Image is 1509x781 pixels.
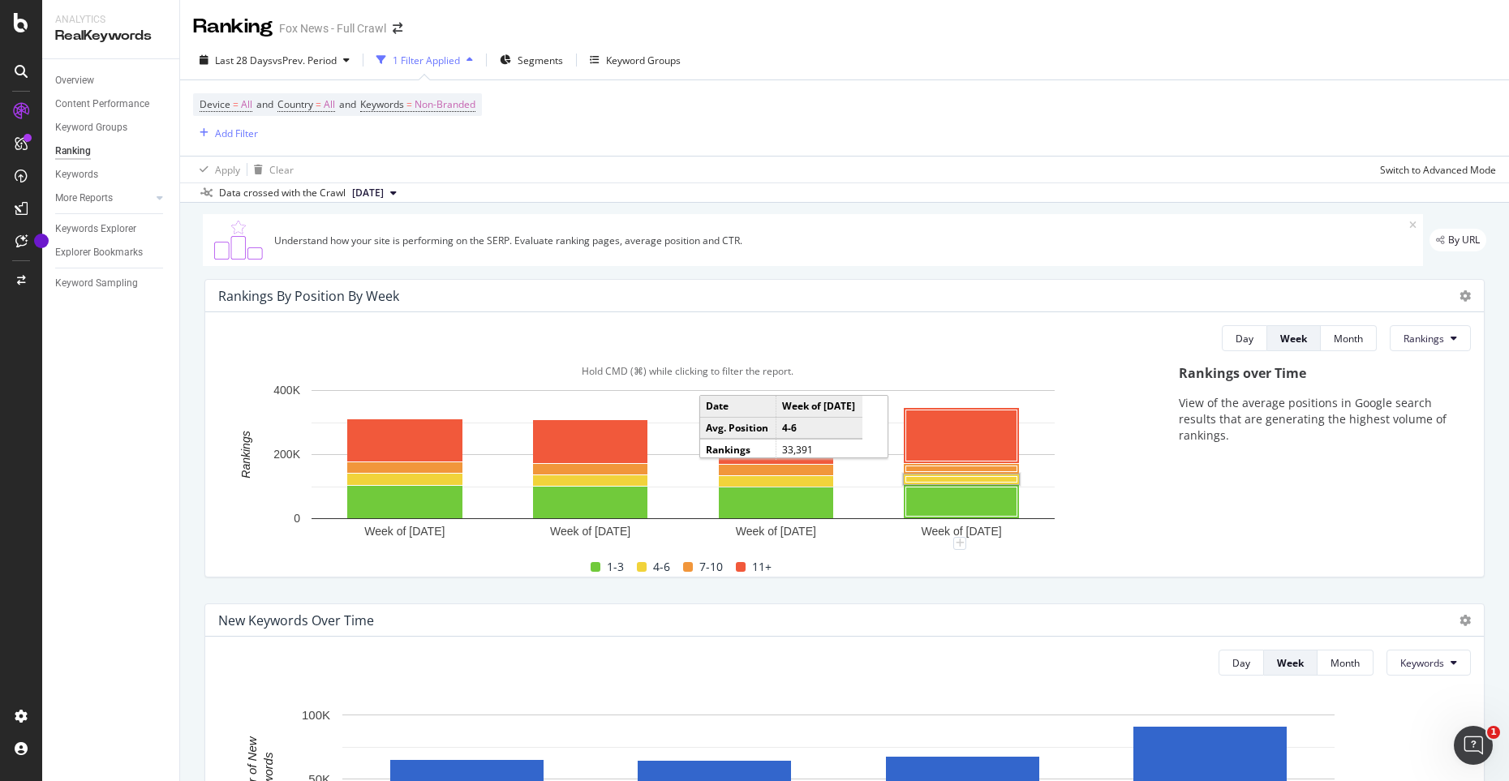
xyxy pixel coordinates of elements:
div: Day [1236,332,1253,345]
div: Tooltip anchor [34,234,49,248]
div: Fox News - Full Crawl [279,20,386,36]
svg: A chart. [218,382,1147,543]
span: 11+ [752,557,772,577]
div: Understand how your site is performing on the SERP. Evaluate ranking pages, average position and ... [274,234,1409,247]
div: Overview [55,72,94,89]
a: Ranking [55,143,168,160]
button: Week [1267,325,1321,351]
div: Clear [269,163,294,177]
button: Month [1321,325,1377,351]
button: Apply [193,157,240,182]
span: 1 [1487,726,1500,739]
text: 200K [273,448,300,461]
a: Keyword Sampling [55,275,168,292]
button: Segments [493,47,570,73]
button: Day [1222,325,1267,351]
text: Rankings [239,431,252,478]
div: Content Performance [55,96,149,113]
span: All [241,93,252,116]
div: Month [1331,656,1360,670]
span: Keywords [360,97,404,111]
a: Keywords [55,166,168,183]
span: = [316,97,321,111]
div: arrow-right-arrow-left [393,23,402,34]
div: Week [1277,656,1304,670]
a: Overview [55,72,168,89]
span: Rankings [1404,332,1444,345]
div: Analytics [55,13,166,27]
button: Keyword Groups [583,47,687,73]
div: legacy label [1429,229,1486,251]
div: Rankings over Time [1179,364,1455,383]
text: Week of [DATE] [922,525,1002,538]
button: Rankings [1390,325,1471,351]
div: New Keywords Over Time [218,612,374,629]
div: 1 Filter Applied [393,54,460,67]
a: Keywords Explorer [55,221,168,238]
span: and [256,97,273,111]
span: = [406,97,412,111]
span: Device [200,97,230,111]
span: 1-3 [607,557,624,577]
text: Week of [DATE] [364,525,445,538]
span: Country [277,97,313,111]
div: Ranking [193,13,273,41]
iframe: Intercom live chat [1454,726,1493,765]
span: 7-10 [699,557,723,577]
div: Day [1232,656,1250,670]
button: [DATE] [346,183,403,203]
div: Keyword Groups [606,54,681,67]
div: Keyword Groups [55,119,127,136]
text: 100K [302,708,330,722]
button: Switch to Advanced Mode [1374,157,1496,182]
button: Month [1318,650,1374,676]
div: Keyword Sampling [55,275,138,292]
div: Ranking [55,143,91,160]
text: 400K [273,384,300,397]
div: Apply [215,163,240,177]
a: Content Performance [55,96,168,113]
div: plus [953,537,966,550]
span: Keywords [1400,656,1444,670]
button: Last 28 DaysvsPrev. Period [193,47,356,73]
div: RealKeywords [55,27,166,45]
div: More Reports [55,190,113,207]
button: Add Filter [193,123,258,143]
p: View of the average positions in Google search results that are generating the highest volume of ... [1179,395,1455,444]
button: Keywords [1386,650,1471,676]
text: 0 [294,513,300,526]
img: C0S+odjvPe+dCwPhcw0W2jU4KOcefU0IcxbkVEfgJ6Ft4vBgsVVQAAAABJRU5ErkJggg== [209,221,268,260]
span: All [324,93,335,116]
div: Switch to Advanced Mode [1380,163,1496,177]
span: Last 28 Days [215,54,273,67]
span: Segments [518,54,563,67]
text: Week of [DATE] [550,525,630,538]
button: 1 Filter Applied [370,47,479,73]
span: = [233,97,239,111]
span: 4-6 [653,557,670,577]
button: Week [1264,650,1318,676]
div: Add Filter [215,127,258,140]
div: Week [1280,332,1307,345]
div: Month [1334,332,1363,345]
text: Week of [DATE] [736,525,816,538]
button: Clear [247,157,294,182]
div: Hold CMD (⌘) while clicking to filter the report. [218,364,1156,378]
div: Keywords Explorer [55,221,136,238]
span: Non-Branded [415,93,475,116]
a: Explorer Bookmarks [55,244,168,261]
button: Day [1219,650,1264,676]
span: vs Prev. Period [273,54,337,67]
div: Data crossed with the Crawl [219,186,346,200]
a: Keyword Groups [55,119,168,136]
div: Keywords [55,166,98,183]
div: Explorer Bookmarks [55,244,143,261]
span: 2025 Aug. 28th [352,186,384,200]
div: Rankings By Position By Week [218,288,399,304]
span: By URL [1448,235,1480,245]
a: More Reports [55,190,152,207]
span: and [339,97,356,111]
